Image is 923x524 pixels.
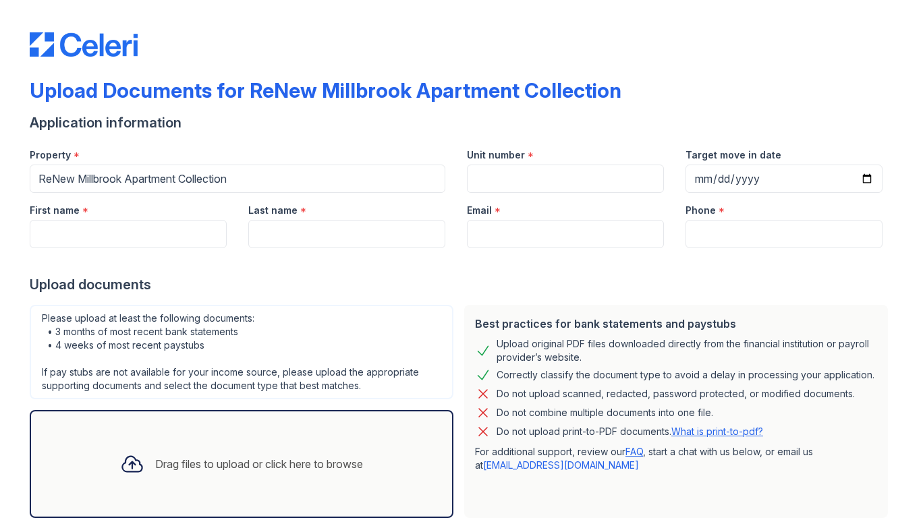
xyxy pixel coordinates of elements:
label: Property [30,148,71,162]
div: Upload Documents for ReNew Millbrook Apartment Collection [30,78,621,103]
label: Email [467,204,492,217]
p: For additional support, review our , start a chat with us below, or email us at [475,445,877,472]
a: FAQ [625,446,643,457]
label: First name [30,204,80,217]
div: Upload original PDF files downloaded directly from the financial institution or payroll provider’... [497,337,877,364]
p: Do not upload print-to-PDF documents. [497,425,763,438]
div: Application information [30,113,893,132]
img: CE_Logo_Blue-a8612792a0a2168367f1c8372b55b34899dd931a85d93a1a3d3e32e68fde9ad4.png [30,32,138,57]
label: Target move in date [686,148,781,162]
div: Drag files to upload or click here to browse [155,456,363,472]
div: Do not upload scanned, redacted, password protected, or modified documents. [497,386,855,402]
a: What is print-to-pdf? [671,426,763,437]
label: Phone [686,204,716,217]
a: [EMAIL_ADDRESS][DOMAIN_NAME] [483,459,639,471]
div: Best practices for bank statements and paystubs [475,316,877,332]
div: Correctly classify the document type to avoid a delay in processing your application. [497,367,874,383]
label: Last name [248,204,298,217]
div: Please upload at least the following documents: • 3 months of most recent bank statements • 4 wee... [30,305,453,399]
div: Upload documents [30,275,893,294]
label: Unit number [467,148,525,162]
div: Do not combine multiple documents into one file. [497,405,713,421]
